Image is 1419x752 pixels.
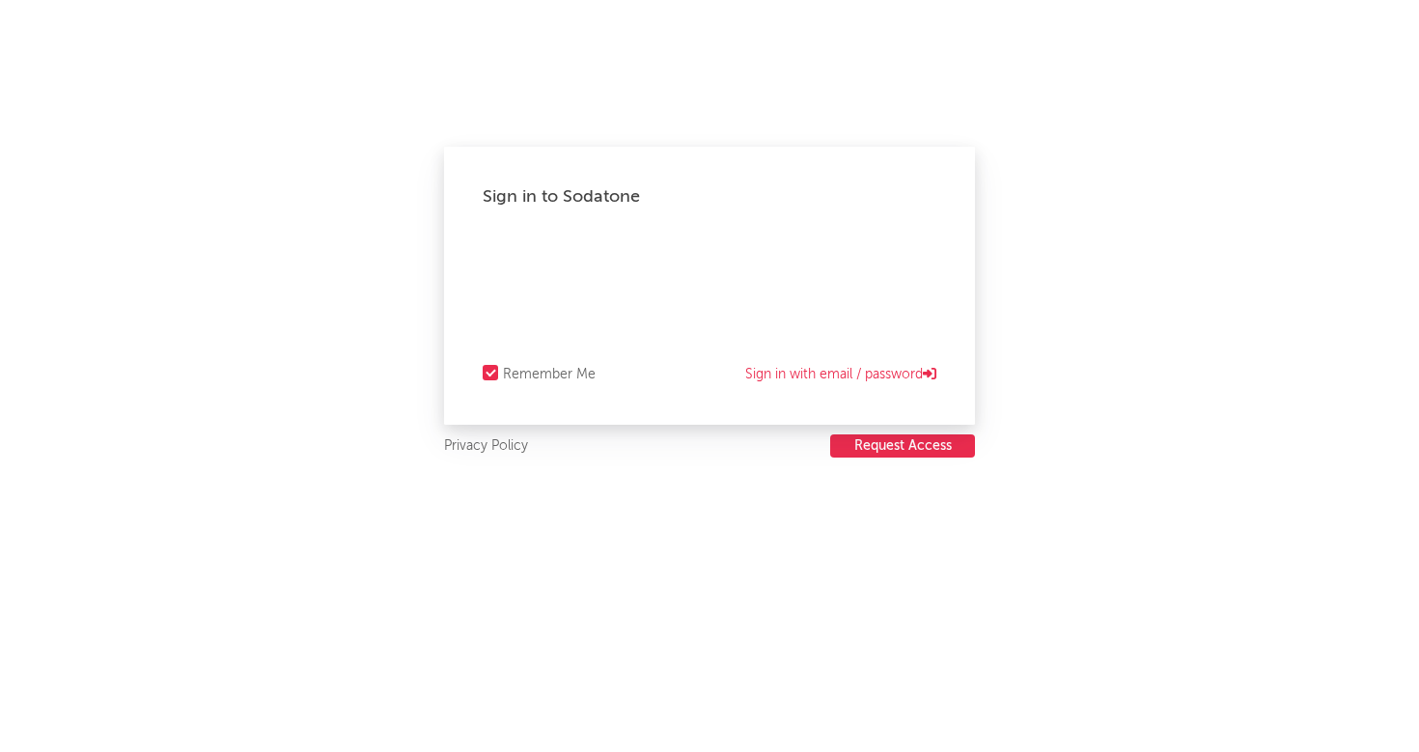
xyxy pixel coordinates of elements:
a: Privacy Policy [444,434,528,459]
button: Request Access [830,434,975,458]
a: Sign in with email / password [745,363,936,386]
a: Request Access [830,434,975,459]
div: Remember Me [503,363,596,386]
div: Sign in to Sodatone [483,185,936,209]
